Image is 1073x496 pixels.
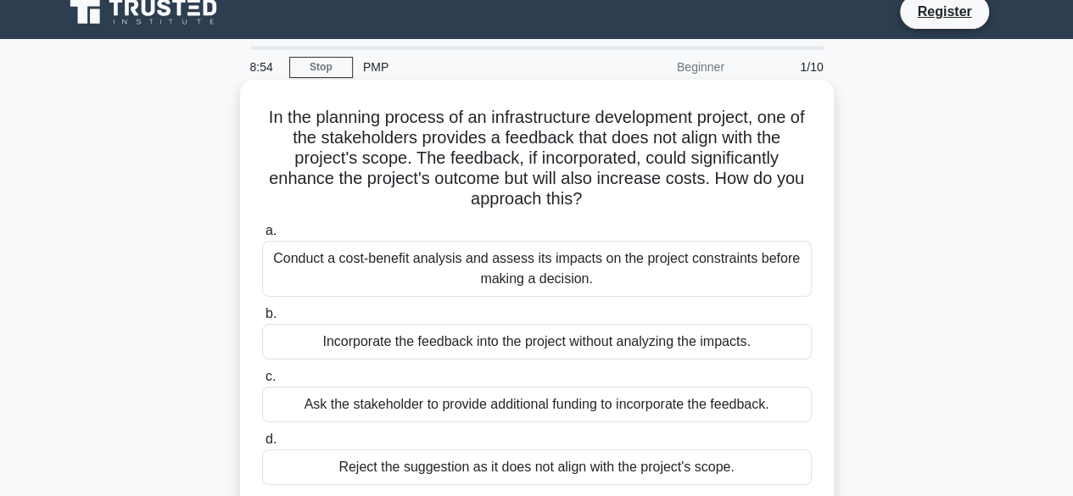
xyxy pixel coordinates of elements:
[262,387,812,422] div: Ask the stakeholder to provide additional funding to incorporate the feedback.
[240,50,289,84] div: 8:54
[353,50,586,84] div: PMP
[265,369,276,383] span: c.
[265,223,277,237] span: a.
[735,50,834,84] div: 1/10
[260,107,813,210] h5: In the planning process of an infrastructure development project, one of the stakeholders provide...
[265,432,277,446] span: d.
[262,324,812,359] div: Incorporate the feedback into the project without analyzing the impacts.
[289,57,353,78] a: Stop
[262,449,812,485] div: Reject the suggestion as it does not align with the project's scope.
[265,306,277,320] span: b.
[907,1,981,22] a: Register
[586,50,735,84] div: Beginner
[262,241,812,297] div: Conduct a cost-benefit analysis and assess its impacts on the project constraints before making a...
